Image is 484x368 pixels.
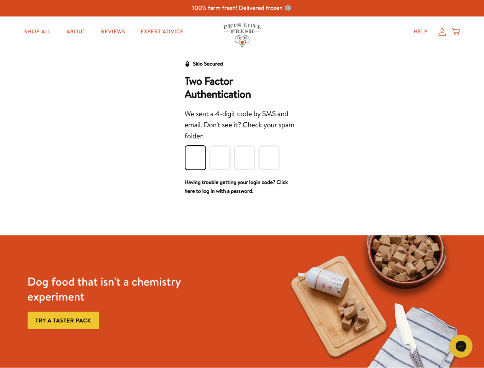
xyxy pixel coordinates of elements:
a: About [60,24,92,39]
input: Please enter your pin code [185,146,205,169]
h3: Dog food that isn't a chemistry experiment [28,274,203,304]
input: Please enter your pin code [210,146,230,169]
svg: Security [185,61,190,67]
a: Shop All [18,24,57,39]
a: Skio Secured [185,59,223,75]
h2: Two Factor Authentication [185,75,300,101]
input: Please enter your pin code [235,146,254,169]
input: Please enter your pin code [259,146,279,169]
a: Expert Advice [135,24,190,39]
a: Help [407,24,434,39]
iframe: Gorgias live chat messenger [446,332,476,360]
img: Pets Love Fresh [223,23,261,47]
a: Having trouble getting your login code? Click here to log in with a password. [185,178,288,195]
span: We sent a 4-digit code by SMS and email. Don't see it? Check your spam folder. [185,109,294,141]
div: Skio Secured [193,59,223,69]
a: Reviews [95,24,131,39]
a: Try a taster pack [28,312,99,329]
img: Fussy [281,235,456,368]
